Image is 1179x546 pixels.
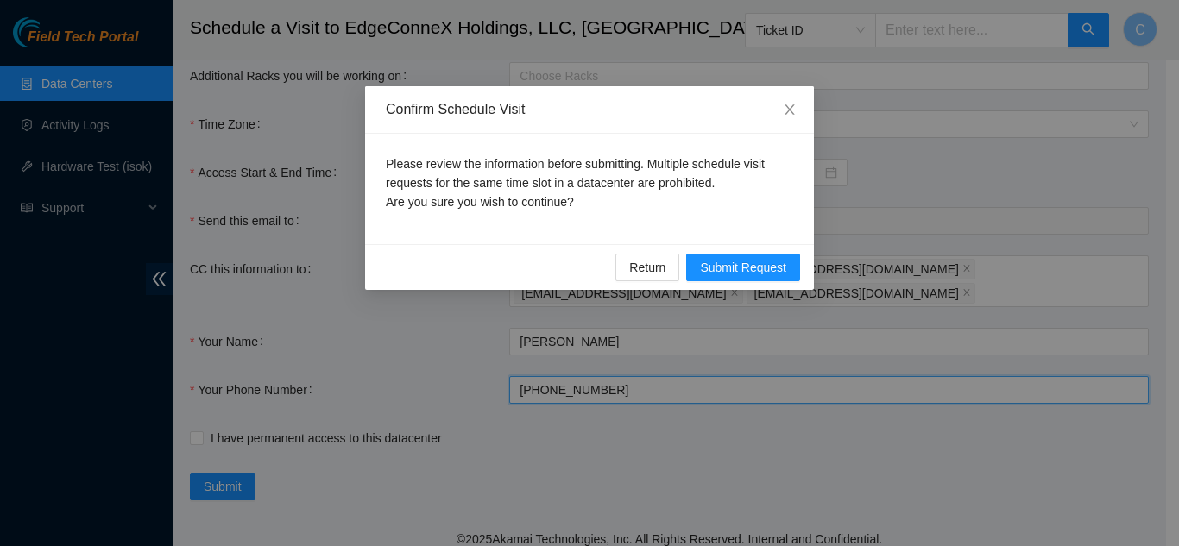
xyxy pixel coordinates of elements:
[386,100,793,119] div: Confirm Schedule Visit
[700,258,786,277] span: Submit Request
[783,103,797,116] span: close
[615,254,679,281] button: Return
[686,254,800,281] button: Submit Request
[629,258,665,277] span: Return
[766,86,814,135] button: Close
[386,154,793,211] p: Please review the information before submitting. Multiple schedule visit requests for the same ti...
